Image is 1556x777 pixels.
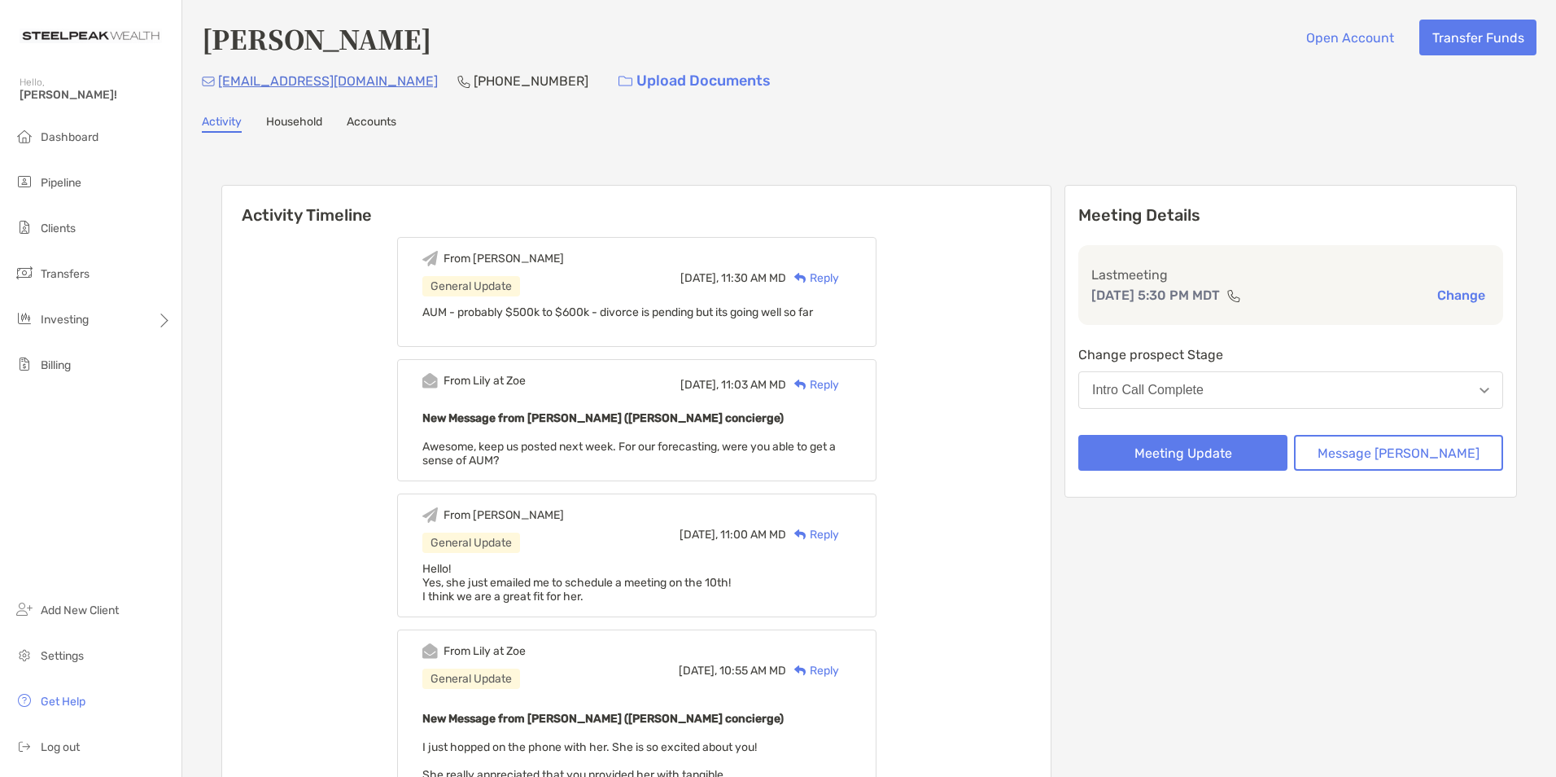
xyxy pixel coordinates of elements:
img: pipeline icon [15,172,34,191]
img: Phone Icon [457,75,470,88]
p: [PHONE_NUMBER] [474,71,588,91]
b: New Message from [PERSON_NAME] ([PERSON_NAME] concierge) [422,712,784,726]
span: Billing [41,358,71,372]
span: 10:55 AM MD [719,664,786,678]
div: General Update [422,669,520,689]
span: Add New Client [41,604,119,617]
span: Pipeline [41,176,81,190]
img: dashboard icon [15,126,34,146]
img: logout icon [15,736,34,756]
img: Email Icon [202,77,215,86]
span: 11:30 AM MD [721,271,786,285]
div: Reply [786,270,839,287]
span: [DATE], [680,528,718,542]
div: Reply [786,662,839,679]
span: Log out [41,740,80,754]
img: Reply icon [794,665,806,676]
p: Meeting Details [1078,205,1503,226]
button: Transfer Funds [1419,20,1536,55]
span: [DATE], [679,664,717,678]
img: communication type [1226,289,1241,302]
button: Message [PERSON_NAME] [1294,435,1503,471]
a: Household [266,115,322,133]
img: Event icon [422,643,438,659]
div: Intro Call Complete [1092,383,1204,397]
div: From [PERSON_NAME] [444,508,564,522]
div: General Update [422,276,520,296]
span: Get Help [41,695,85,709]
a: Upload Documents [608,64,781,99]
img: clients icon [15,217,34,237]
img: Event icon [422,251,438,266]
p: [DATE] 5:30 PM MDT [1091,285,1220,305]
img: billing icon [15,354,34,374]
span: Hello! Yes, she just emailed me to schedule a meeting on the 10th! I think we are a great fit for... [422,562,731,604]
span: [DATE], [680,271,719,285]
div: Reply [786,526,839,543]
div: General Update [422,533,520,553]
span: Clients [41,222,76,235]
h6: Activity Timeline [222,186,1051,225]
span: Investing [41,313,89,327]
button: Open Account [1293,20,1406,55]
span: [PERSON_NAME]! [20,88,172,102]
img: button icon [618,76,632,87]
div: Reply [786,376,839,393]
p: Last meeting [1091,265,1490,285]
img: Event icon [422,373,438,388]
p: [EMAIL_ADDRESS][DOMAIN_NAME] [218,71,438,91]
img: add_new_client icon [15,599,34,619]
img: Event icon [422,507,438,523]
a: Accounts [347,115,396,133]
b: New Message from [PERSON_NAME] ([PERSON_NAME] concierge) [422,411,784,425]
button: Meeting Update [1078,435,1287,471]
img: Open dropdown arrow [1480,388,1489,393]
p: Change prospect Stage [1078,345,1503,365]
h4: [PERSON_NAME] [202,20,431,57]
span: 11:00 AM MD [720,528,786,542]
img: Reply icon [794,273,806,283]
img: Reply icon [794,380,806,390]
span: Settings [41,649,84,663]
span: Dashboard [41,130,98,144]
div: From Lily at Zoe [444,644,526,658]
span: 11:03 AM MD [721,378,786,392]
img: Zoe Logo [20,7,162,65]
span: Transfers [41,267,90,281]
img: Reply icon [794,529,806,540]
span: [DATE], [680,378,719,392]
div: From Lily at Zoe [444,374,526,388]
img: transfers icon [15,263,34,283]
img: investing icon [15,309,34,328]
img: settings icon [15,645,34,665]
span: AUM - probably $500k to $600k - divorce is pending but its going well so far [422,305,813,319]
button: Change [1432,287,1490,304]
div: From [PERSON_NAME] [444,252,564,266]
span: Awesome, keep us posted next week. For our forecasting, were you able to get a sense of AUM? [422,440,836,468]
a: Activity [202,115,242,133]
img: get-help icon [15,691,34,710]
button: Intro Call Complete [1078,371,1503,409]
